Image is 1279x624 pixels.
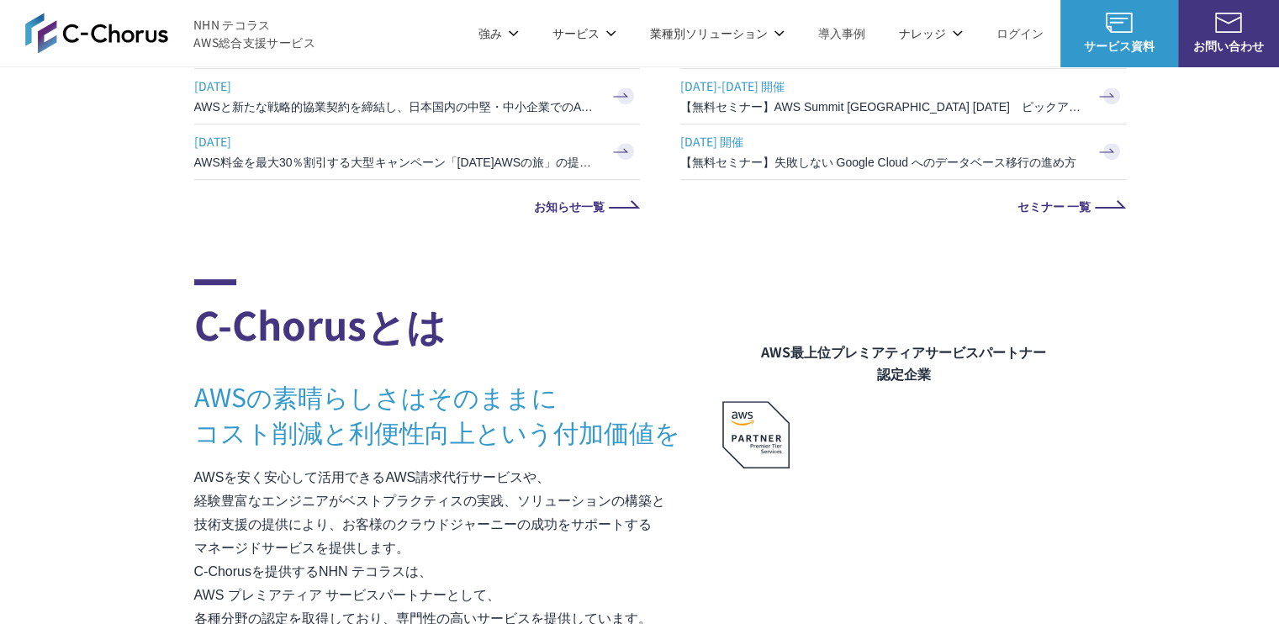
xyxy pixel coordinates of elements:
a: [DATE] AWS料金を最大30％割引する大型キャンペーン「[DATE]AWSの旅」の提供を開始 [194,124,640,179]
h3: AWS料金を最大30％割引する大型キャンペーン「[DATE]AWSの旅」の提供を開始 [194,154,598,171]
a: ログイン [996,24,1044,42]
p: ナレッジ [899,24,963,42]
h3: 【無料セミナー】失敗しない Google Cloud へのデータベース移行の進め方 [680,154,1084,171]
p: 強み [478,24,519,42]
a: セミナー 一覧 [680,200,1126,212]
p: 業種別ソリューション [650,24,785,42]
a: 導入事例 [818,24,865,42]
span: お問い合わせ [1178,37,1279,55]
img: AWS総合支援サービス C-Chorus サービス資料 [1106,13,1133,33]
span: サービス資料 [1060,37,1178,55]
a: AWS総合支援サービス C-Chorus NHN テコラスAWS総合支援サービス [25,13,315,53]
img: お問い合わせ [1215,13,1242,33]
figcaption: AWS最上位プレミアティアサービスパートナー 認定企業 [722,341,1086,384]
span: [DATE]-[DATE] 開催 [680,73,1084,98]
a: お知らせ一覧 [194,200,640,212]
span: [DATE] [194,129,598,154]
span: [DATE] [194,73,598,98]
a: [DATE] AWSと新たな戦略的協業契約を締結し、日本国内の中堅・中小企業でのAWS活用を加速 [194,69,640,124]
span: [DATE] 開催 [680,129,1084,154]
a: [DATE] 開催 【無料セミナー】失敗しない Google Cloud へのデータベース移行の進め方 [680,124,1126,179]
h3: AWSの素晴らしさはそのままに コスト削減と利便性向上という付加価値を [194,378,722,449]
p: サービス [552,24,616,42]
span: NHN テコラス AWS総合支援サービス [193,16,315,51]
a: [DATE]-[DATE] 開催 【無料セミナー】AWS Summit [GEOGRAPHIC_DATA] [DATE] ピックアップセッション [680,69,1126,124]
h3: AWSと新たな戦略的協業契約を締結し、日本国内の中堅・中小企業でのAWS活用を加速 [194,98,598,115]
h2: C-Chorusとは [194,279,722,353]
img: AWS総合支援サービス C-Chorus [25,13,168,53]
h3: 【無料セミナー】AWS Summit [GEOGRAPHIC_DATA] [DATE] ピックアップセッション [680,98,1084,115]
